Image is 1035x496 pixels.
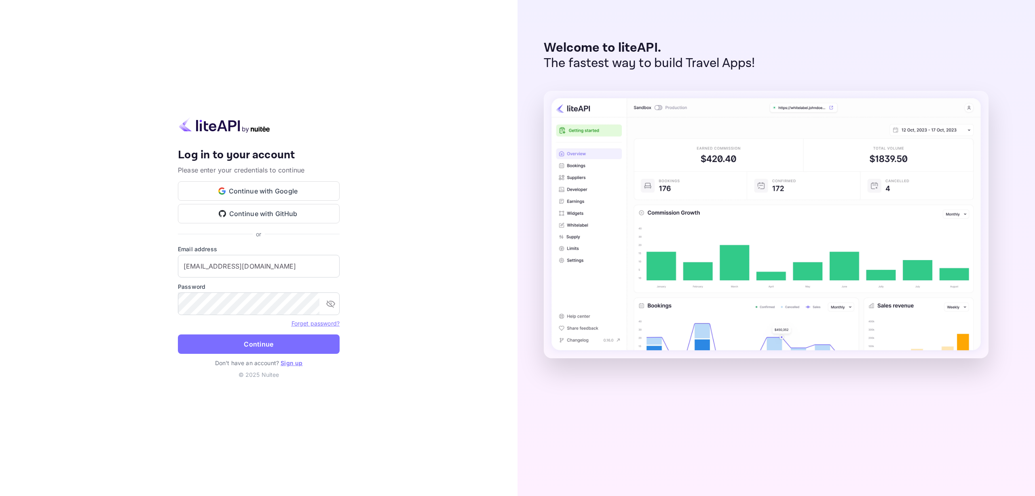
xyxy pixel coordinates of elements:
label: Password [178,282,340,291]
button: Continue [178,334,340,354]
p: The fastest way to build Travel Apps! [544,56,755,71]
button: Continue with Google [178,181,340,201]
button: Continue with GitHub [178,204,340,223]
button: toggle password visibility [323,296,339,312]
p: Please enter your credentials to continue [178,165,340,175]
img: liteAPI Dashboard Preview [544,91,989,358]
h4: Log in to your account [178,148,340,162]
p: Welcome to liteAPI. [544,40,755,56]
label: Email address [178,245,340,253]
a: Forget password? [291,320,340,327]
a: Sign up [281,359,302,366]
p: © 2025 Nuitee [178,370,340,379]
a: Forget password? [291,319,340,327]
img: liteapi [178,117,271,133]
p: or [256,230,261,238]
input: Enter your email address [178,255,340,277]
p: Don't have an account? [178,359,340,367]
